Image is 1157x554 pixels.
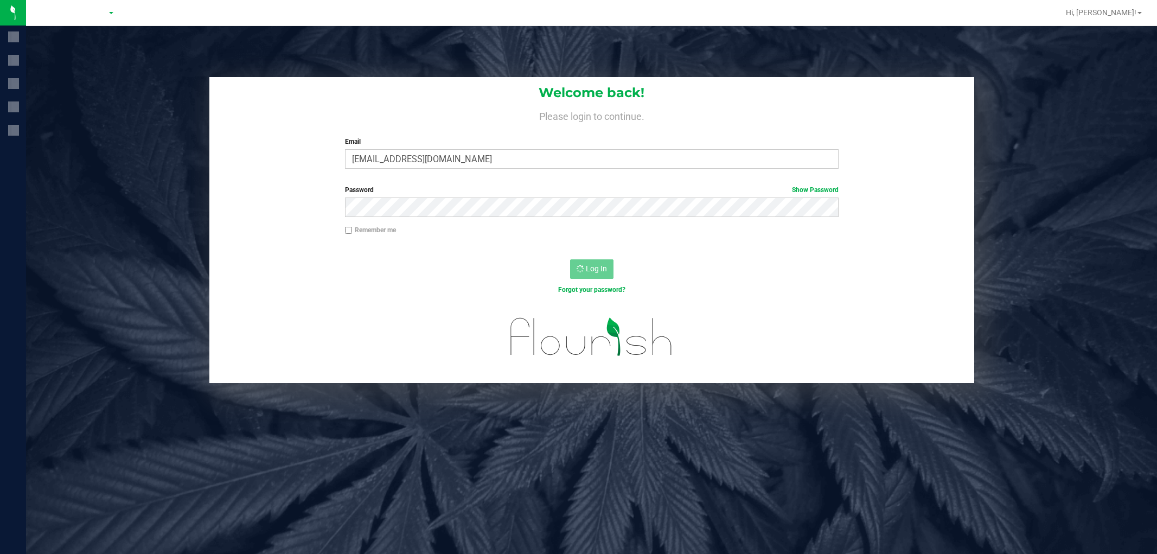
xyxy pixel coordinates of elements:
span: Log In [586,264,607,273]
button: Log In [570,259,613,279]
label: Remember me [345,225,396,235]
span: Password [345,186,374,194]
h4: Please login to continue. [209,109,974,122]
label: Email [345,137,839,147]
img: flourish_logo.svg [496,306,687,367]
a: Forgot your password? [558,286,625,294]
input: Remember me [345,227,353,234]
h1: Welcome back! [209,86,974,100]
a: Show Password [792,186,839,194]
span: Hi, [PERSON_NAME]! [1066,8,1136,17]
